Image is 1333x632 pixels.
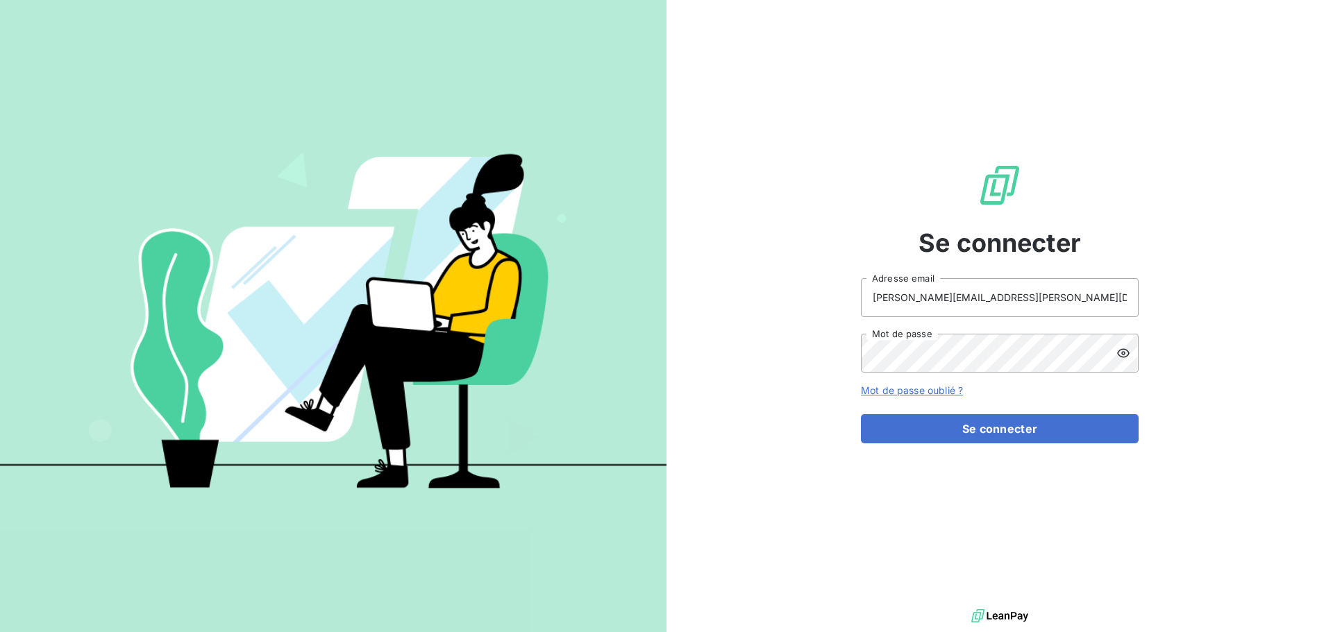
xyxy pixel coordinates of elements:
[861,278,1139,317] input: placeholder
[861,414,1139,443] button: Se connecter
[971,606,1028,626] img: logo
[919,224,1081,262] span: Se connecter
[978,163,1022,207] img: Logo LeanPay
[861,384,963,396] a: Mot de passe oublié ?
